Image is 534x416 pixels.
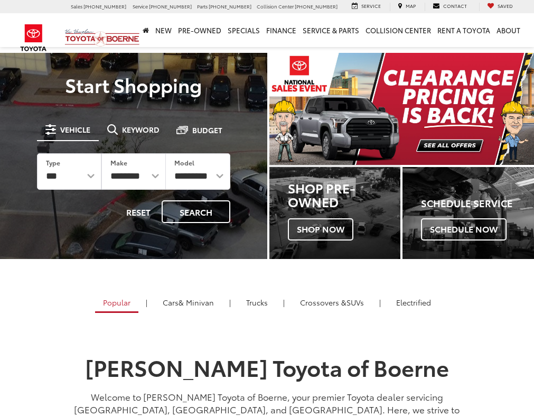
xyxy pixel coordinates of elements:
span: Contact [443,2,467,9]
span: Schedule Now [421,218,507,241]
li: | [377,297,383,308]
p: Start Shopping [22,74,245,95]
span: Saved [498,2,513,9]
span: Budget [192,126,222,134]
span: Collision Center [257,3,294,10]
a: Schedule Service Schedule Now [402,167,534,259]
button: Reset [117,200,160,223]
li: | [280,297,287,308]
img: Vic Vaughan Toyota of Boerne [64,29,140,47]
li: | [227,297,233,308]
span: Shop Now [288,218,353,241]
a: About [493,13,523,47]
span: [PHONE_NUMBER] [295,3,338,10]
a: Service [344,3,389,11]
span: Map [406,2,416,9]
a: New [152,13,175,47]
li: | [143,297,150,308]
a: Electrified [388,293,439,311]
div: Toyota [402,167,534,259]
button: Click to view previous picture. [269,74,309,144]
span: Sales [71,3,82,10]
a: Specials [224,13,263,47]
a: Map [390,3,424,11]
h4: Schedule Service [421,198,534,209]
span: & Minivan [179,297,214,308]
a: My Saved Vehicles [479,3,521,11]
label: Make [110,158,127,167]
span: Keyword [122,126,160,133]
h3: Shop Pre-Owned [288,181,401,209]
span: Parts [197,3,208,10]
a: Finance [263,13,299,47]
label: Model [174,158,194,167]
a: Service & Parts: Opens in a new tab [299,13,362,47]
span: Service [133,3,148,10]
img: Toyota [14,21,53,55]
h1: [PERSON_NAME] Toyota of Boerne [61,355,472,379]
span: Vehicle [60,126,90,133]
label: Type [46,158,60,167]
a: SUVs [292,293,372,311]
a: Pre-Owned [175,13,224,47]
button: Click to view next picture. [494,74,534,144]
a: Collision Center [362,13,434,47]
button: Search [162,200,230,223]
a: Cars [155,293,222,311]
span: [PHONE_NUMBER] [149,3,192,10]
span: Crossovers & [300,297,346,308]
span: [PHONE_NUMBER] [209,3,251,10]
a: Home [139,13,152,47]
a: Trucks [238,293,276,311]
span: [PHONE_NUMBER] [83,3,126,10]
a: Popular [95,293,138,313]
a: Contact [425,3,475,11]
span: Service [361,2,381,9]
a: Shop Pre-Owned Shop Now [269,167,401,259]
a: Rent a Toyota [434,13,493,47]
